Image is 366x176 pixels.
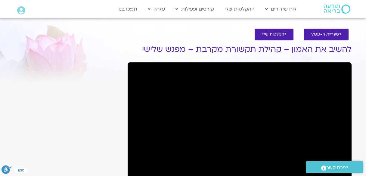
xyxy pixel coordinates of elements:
img: תודעה בריאה [324,5,350,14]
a: תמכו בנו [116,3,140,15]
a: קורסים ופעילות [172,3,217,15]
a: ההקלטות שלי [222,3,258,15]
a: להקלטות שלי [255,29,293,40]
span: לספריית ה-VOD [311,32,341,37]
span: להקלטות שלי [262,32,286,37]
a: לספריית ה-VOD [304,29,349,40]
h1: להשיב את האמון – קהילת תקשורת מקרבת – מפגש שלישי [128,45,352,54]
span: יצירת קשר [326,164,348,172]
a: לוח שידורים [262,3,299,15]
a: עזרה [145,3,168,15]
a: יצירת קשר [306,161,363,173]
